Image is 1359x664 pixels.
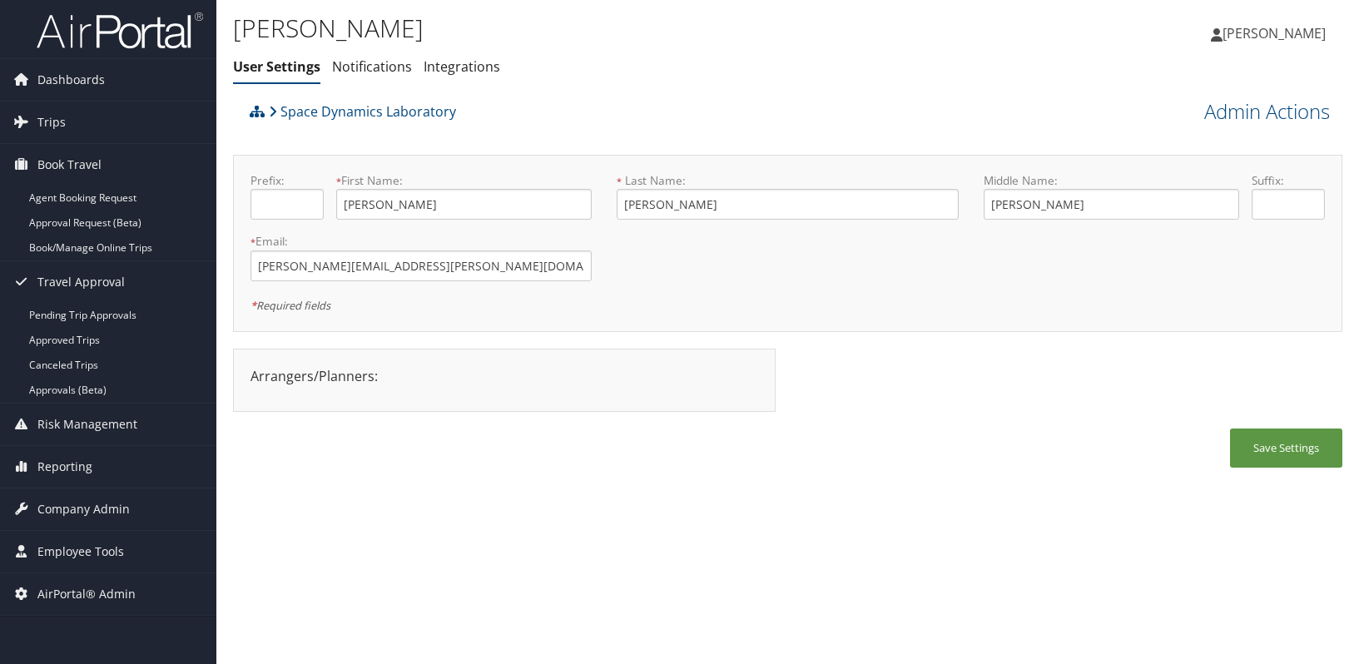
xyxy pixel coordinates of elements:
span: Employee Tools [37,531,124,572]
a: User Settings [233,57,320,76]
span: Travel Approval [37,261,125,303]
label: First Name: [336,172,593,189]
span: Reporting [37,446,92,488]
em: Required fields [250,298,330,313]
label: Prefix: [250,172,324,189]
h1: [PERSON_NAME] [233,11,973,46]
label: Middle Name: [984,172,1240,189]
a: Space Dynamics Laboratory [269,95,456,128]
label: Suffix: [1252,172,1325,189]
a: Integrations [424,57,500,76]
img: airportal-logo.png [37,11,203,50]
a: Admin Actions [1204,97,1330,126]
button: Save Settings [1230,429,1342,468]
div: Arrangers/Planners: [238,366,771,386]
span: Dashboards [37,59,105,101]
span: Trips [37,102,66,143]
span: Book Travel [37,144,102,186]
span: Risk Management [37,404,137,445]
a: [PERSON_NAME] [1211,8,1342,58]
span: [PERSON_NAME] [1223,24,1326,42]
label: Email: [250,233,592,250]
label: Last Name: [617,172,958,189]
span: Company Admin [37,488,130,530]
span: AirPortal® Admin [37,573,136,615]
a: Notifications [332,57,412,76]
